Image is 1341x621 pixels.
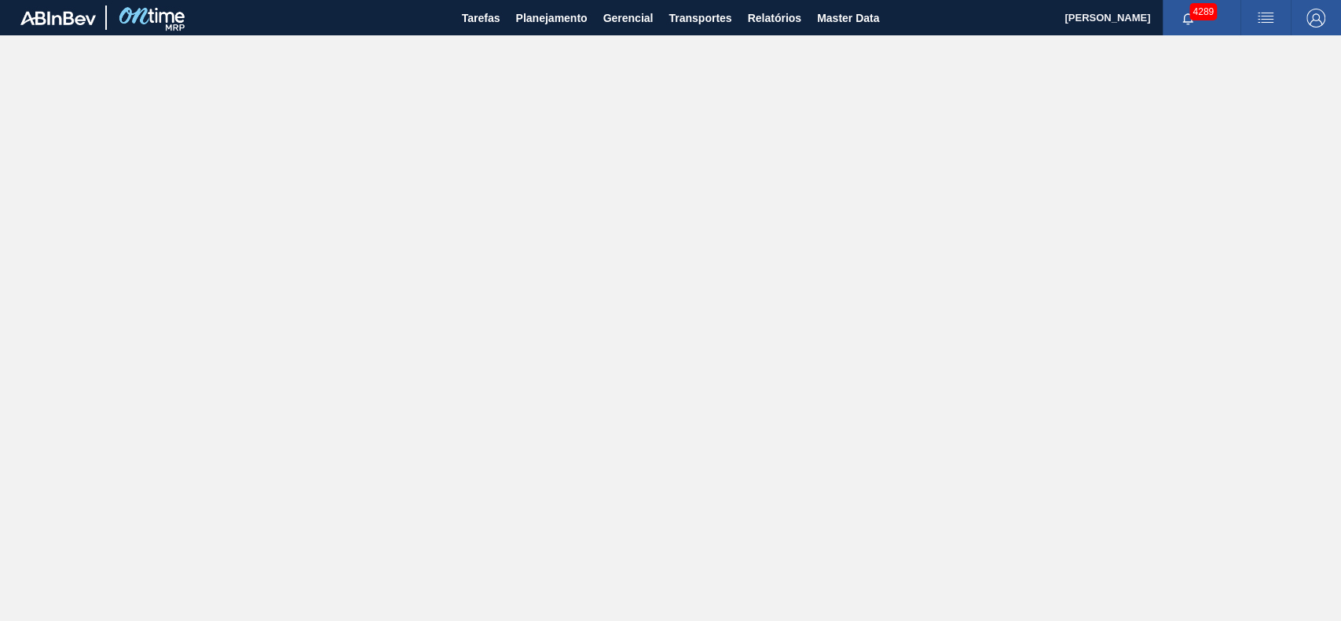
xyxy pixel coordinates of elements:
span: Transportes [669,9,731,27]
span: Planejamento [515,9,587,27]
span: Relatórios [747,9,801,27]
img: TNhmsLtSVTkK8tSr43FrP2fwEKptu5GPRR3wAAAABJRU5ErkJggg== [20,11,96,25]
span: Master Data [817,9,879,27]
span: Gerencial [603,9,654,27]
img: Logout [1306,9,1325,27]
img: userActions [1256,9,1275,27]
button: Notificações [1163,7,1213,29]
span: Tarefas [462,9,500,27]
span: 4289 [1189,3,1217,20]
